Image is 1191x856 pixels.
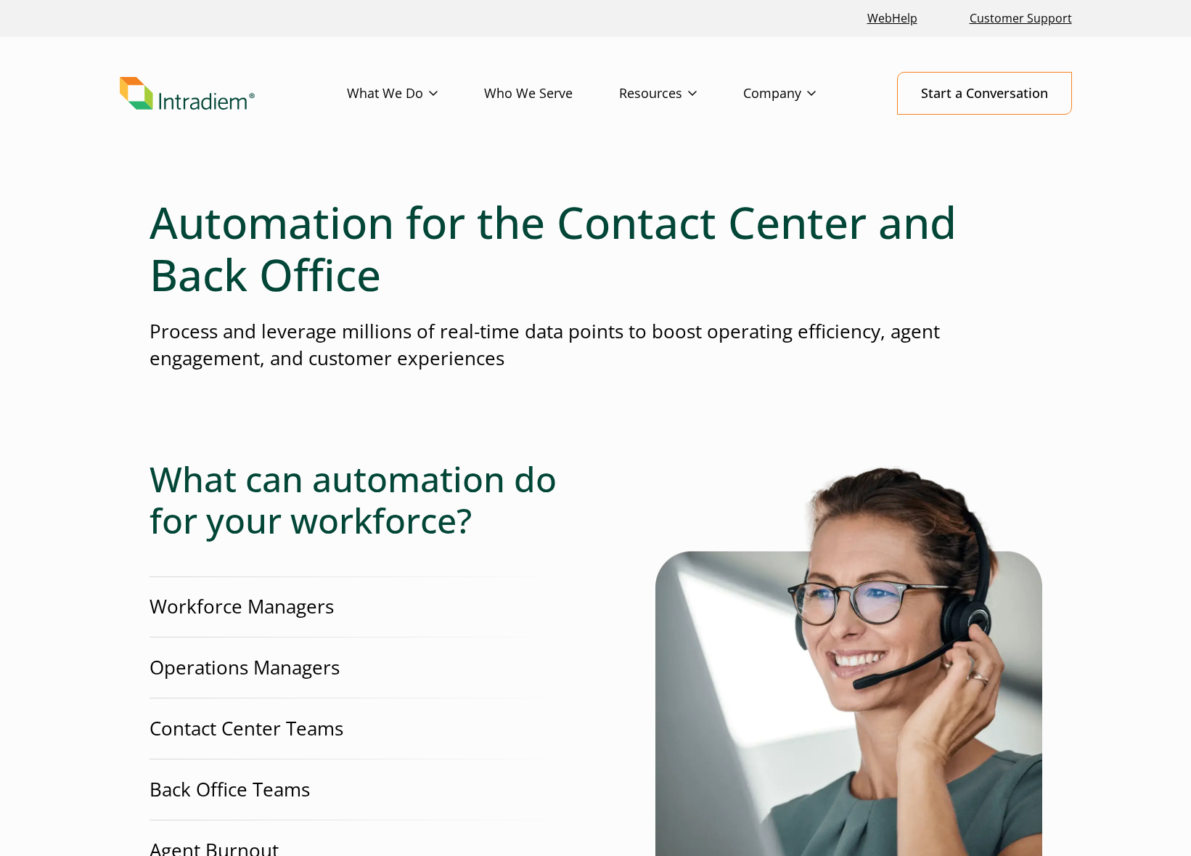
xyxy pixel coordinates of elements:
[120,637,566,698] a: Operations Managers
[150,654,340,681] p: Operations Managers
[619,73,743,115] a: Resources
[120,77,347,110] a: Link to homepage of Intradiem
[150,776,310,803] p: Back Office Teams
[150,318,1042,372] p: Process and leverage millions of real-time data points to boost operating efficiency, agent engag...
[120,576,566,637] a: Workforce Managers
[120,759,566,820] a: Back Office Teams
[743,73,862,115] a: Company
[120,698,566,759] a: Contact Center Teams
[150,715,343,742] p: Contact Center Teams
[861,3,923,34] a: Link opens in a new window
[484,73,619,115] a: Who We Serve
[347,73,484,115] a: What We Do
[964,3,1078,34] a: Customer Support
[150,593,334,620] p: Workforce Managers
[897,72,1072,115] a: Start a Conversation
[150,196,1042,301] h1: Automation for the Contact Center and Back Office
[150,458,596,542] h2: What can automation do for your workforce?
[120,77,255,110] img: Intradiem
